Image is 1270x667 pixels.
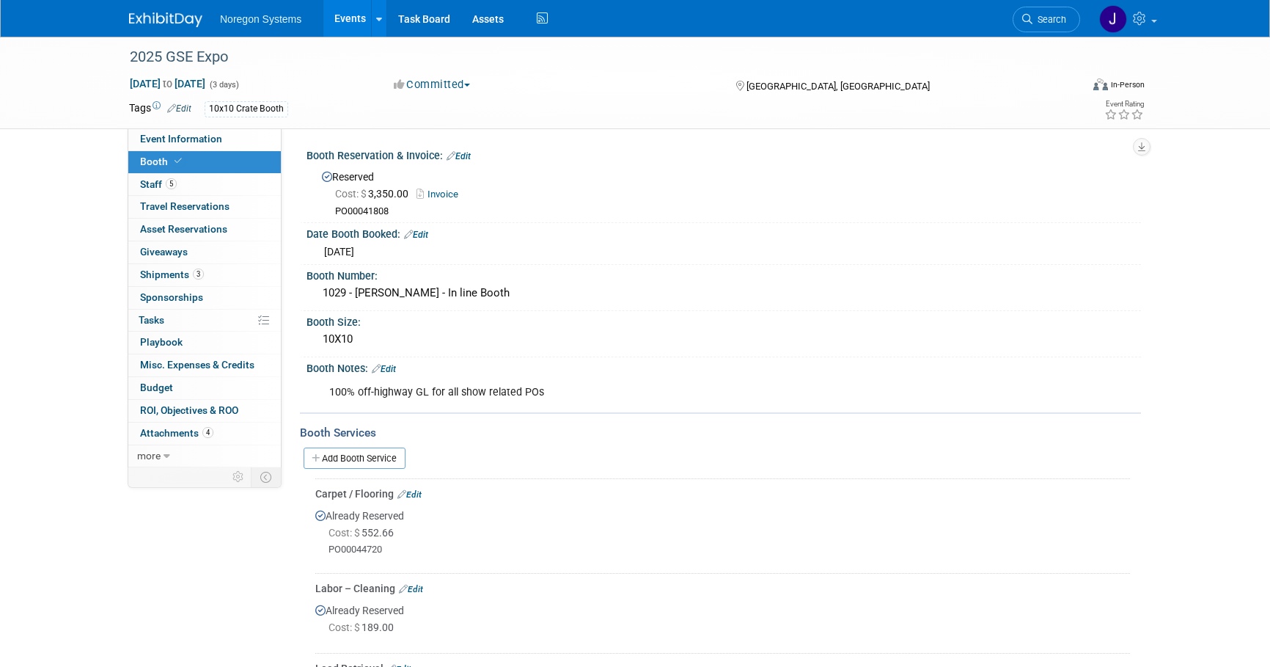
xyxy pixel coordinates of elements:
[139,314,164,326] span: Tasks
[328,527,361,539] span: Cost: $
[140,156,185,167] span: Booth
[193,269,204,280] span: 3
[202,427,213,438] span: 4
[1104,101,1144,108] div: Event Rating
[317,282,1130,305] div: 1029 - [PERSON_NAME] - In line Booth
[220,13,301,25] span: Noregon Systems
[128,174,281,196] a: Staff5
[140,404,238,416] span: ROI, Objectives & ROO
[167,103,191,114] a: Edit
[140,133,222,145] span: Event Information
[1093,79,1108,90] img: Format-Inperson.png
[128,196,281,218] a: Travel Reservations
[994,76,1145,98] div: Event Format
[140,359,254,371] span: Misc. Expenses & Credits
[328,622,400,633] span: 189.00
[166,178,177,189] span: 5
[1032,14,1066,25] span: Search
[140,223,227,235] span: Asset Reservations
[128,219,281,241] a: Asset Reservations
[252,467,282,486] td: Toggle Event Tabs
[315,596,1130,648] div: Already Reserved
[335,205,1130,218] div: PO00041808
[317,166,1130,218] div: Reserved
[175,157,182,165] i: Booth reservation complete
[335,188,368,200] span: Cost: $
[128,128,281,150] a: Event Information
[128,241,281,263] a: Giveaways
[328,622,361,633] span: Cost: $
[140,291,203,303] span: Sponsorships
[128,332,281,354] a: Playbook
[129,101,191,117] td: Tags
[129,77,206,90] span: [DATE] [DATE]
[128,151,281,173] a: Booth
[128,400,281,422] a: ROI, Objectives & ROO
[128,310,281,332] a: Tasks
[307,265,1141,283] div: Booth Number:
[307,311,1141,329] div: Booth Size:
[315,486,1130,501] div: Carpet / Flooring
[399,584,423,594] a: Edit
[140,427,213,439] span: Attachments
[137,450,161,462] span: more
[307,223,1141,242] div: Date Booth Booked:
[208,80,239,90] span: (3 days)
[317,328,1130,351] div: 10X10
[205,101,288,117] div: 10x10 Crate Booth
[300,425,1141,441] div: Booth Services
[397,489,422,500] a: Edit
[161,78,175,90] span: to
[416,189,466,200] a: Invoice
[129,12,202,27] img: ExhibitDay
[389,77,476,92] button: Committed
[335,188,414,200] span: 3,350.00
[140,178,177,190] span: Staff
[140,246,188,258] span: Giveaways
[128,264,281,286] a: Shipments3
[140,200,230,212] span: Travel Reservations
[128,377,281,399] a: Budget
[125,44,1058,70] div: 2025 GSE Expo
[404,230,428,240] a: Edit
[1099,5,1127,33] img: Johana Gil
[307,357,1141,376] div: Booth Notes:
[307,145,1141,164] div: Booth Reservation & Invoice:
[328,544,1130,556] div: PO00044720
[1013,7,1080,32] a: Search
[128,445,281,467] a: more
[315,501,1130,568] div: Already Reserved
[128,423,281,445] a: Attachments4
[140,269,204,280] span: Shipments
[319,378,980,407] div: 100% off-highway GL for all show related POs
[140,336,183,348] span: Playbook
[447,151,471,161] a: Edit
[1110,79,1145,90] div: In-Person
[315,581,1130,596] div: Labor – Cleaning
[128,354,281,376] a: Misc. Expenses & Credits
[372,364,396,374] a: Edit
[328,527,400,539] span: 552.66
[226,467,252,486] td: Personalize Event Tab Strip
[304,448,405,469] a: Add Booth Service
[128,287,281,309] a: Sponsorships
[140,382,173,393] span: Budget
[746,81,930,92] span: [GEOGRAPHIC_DATA], [GEOGRAPHIC_DATA]
[324,246,354,258] span: [DATE]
